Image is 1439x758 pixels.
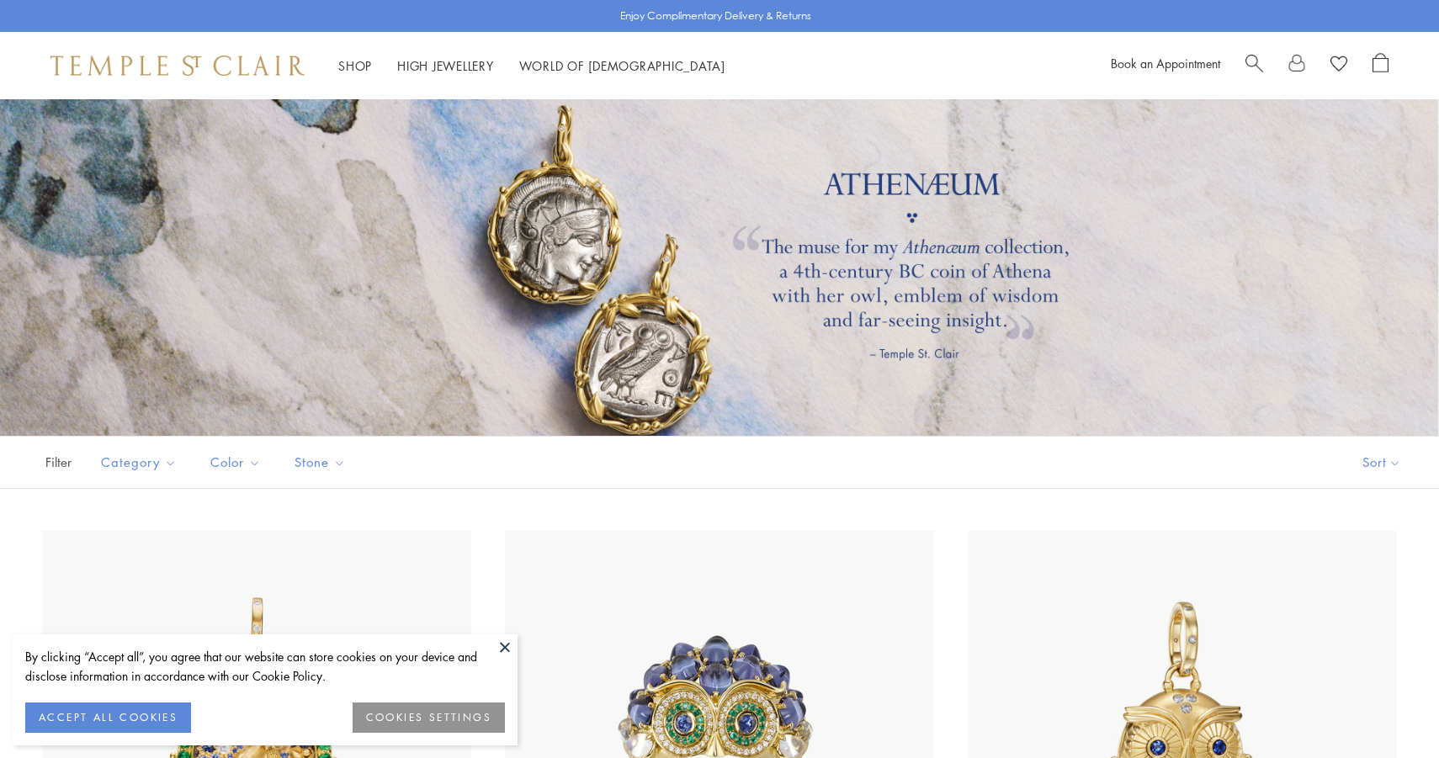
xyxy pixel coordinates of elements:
[282,443,358,481] button: Stone
[1373,53,1389,78] a: Open Shopping Bag
[50,56,305,76] img: Temple St. Clair
[1325,437,1439,488] button: Show sort by
[1355,679,1422,741] iframe: Gorgias live chat messenger
[353,702,505,733] button: COOKIES SETTINGS
[1111,55,1220,72] a: Book an Appointment
[88,443,189,481] button: Category
[338,56,725,77] nav: Main navigation
[338,57,372,74] a: ShopShop
[25,702,191,733] button: ACCEPT ALL COOKIES
[25,647,505,686] div: By clicking “Accept all”, you agree that our website can store cookies on your device and disclos...
[202,452,273,473] span: Color
[519,57,725,74] a: World of [DEMOGRAPHIC_DATA]World of [DEMOGRAPHIC_DATA]
[1245,53,1263,78] a: Search
[286,452,358,473] span: Stone
[93,452,189,473] span: Category
[620,8,811,24] p: Enjoy Complimentary Delivery & Returns
[198,443,273,481] button: Color
[1330,53,1347,78] a: View Wishlist
[397,57,494,74] a: High JewelleryHigh Jewellery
